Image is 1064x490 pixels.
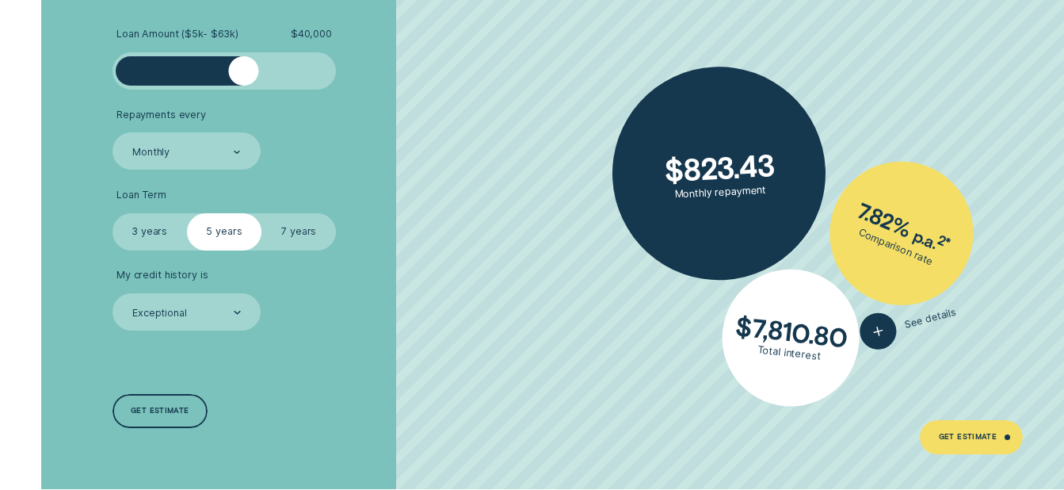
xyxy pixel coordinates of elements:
a: Get estimate [113,394,208,427]
span: Loan Term [116,189,166,201]
div: Monthly [132,146,170,159]
span: Repayments every [116,109,206,121]
a: Get Estimate [920,420,1023,454]
span: Loan Amount ( $5k - $63k ) [116,28,238,40]
button: See details [856,294,961,354]
label: 5 years [187,213,261,251]
label: 7 years [261,213,336,251]
span: See details [904,306,958,331]
span: My credit history is [116,269,208,281]
label: 3 years [113,213,187,251]
span: $ 40,000 [291,28,332,40]
div: Exceptional [132,307,187,320]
